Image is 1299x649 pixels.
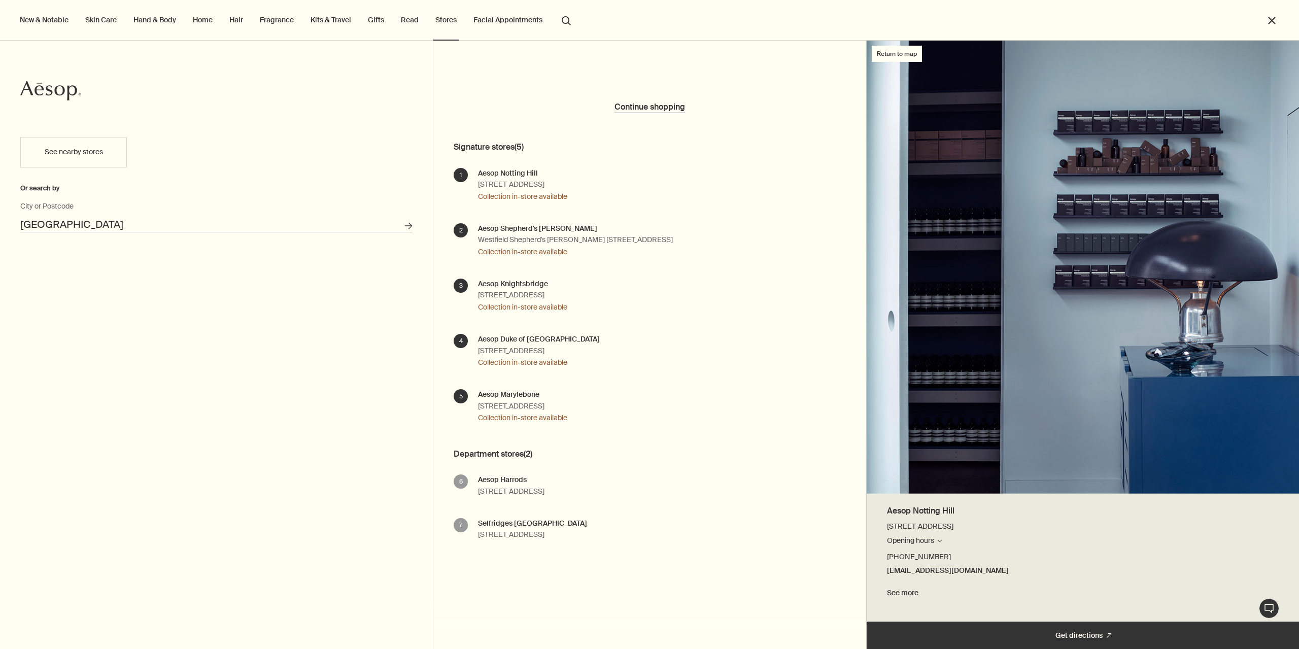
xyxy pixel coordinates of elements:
a: Skin Care [83,13,119,26]
a: [PHONE_NUMBER] [887,551,1279,563]
button: Continue shopping [614,101,685,113]
a: [STREET_ADDRESS] [887,521,1279,533]
div: 4 [454,334,468,348]
a: Hand & Body [131,13,178,26]
div: 3 [454,279,468,293]
div: Aesop Shepherd's [PERSON_NAME] [478,223,673,234]
strong: Department stores ( 2 ) [454,445,866,463]
div: Aesop Duke of [GEOGRAPHIC_DATA] [478,334,600,345]
strong: Aesop Notting Hill [887,504,954,518]
div: Collection in-store available [478,412,567,424]
div: Collection in-store available [478,357,600,369]
a: Read [399,13,421,26]
button: Open search [557,10,575,29]
svg: Aesop [20,81,81,101]
button: Close the Menu [1266,15,1278,26]
a: Kits & Travel [309,13,353,26]
span: 10:00am - 6:00pm [1024,549,1085,561]
div: 6 [454,474,468,489]
div: Collection in-store available [478,301,567,314]
a: Get directions [867,622,1299,649]
a: Fragrance [258,13,296,26]
div: Or search by [20,183,413,194]
div: Aesop Harrods [478,474,544,486]
div: Aesop Marylebone [478,389,567,400]
a: Hair [227,13,245,26]
div: 1 [454,168,468,182]
div: 5 [454,389,468,403]
a: See more [887,587,1279,599]
a: Facial Appointments [471,13,544,26]
strong: [EMAIL_ADDRESS][DOMAIN_NAME] [887,566,1009,575]
strong: Signature stores ( 5 ) [454,138,866,156]
button: See nearby stores [20,137,127,167]
div: Collection in-store available [478,191,567,203]
a: Home [191,13,215,26]
strong: [DATE] [887,549,1024,561]
div: Selfridges [GEOGRAPHIC_DATA] [478,518,587,529]
a: Gifts [366,13,386,26]
button: Stores [433,13,459,26]
div: Collection in-store available [478,246,673,258]
a: Aesop [20,81,81,104]
button: Opening hours [887,535,943,547]
div: 7 [454,518,468,532]
div: 2 [454,223,468,237]
button: New & Notable [18,13,71,26]
a: [EMAIL_ADDRESS][DOMAIN_NAME] [887,565,1279,577]
div: Aesop Notting Hill [478,168,567,179]
button: Live Assistance [1259,598,1279,619]
div: Aesop Knightsbridge [478,279,567,290]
